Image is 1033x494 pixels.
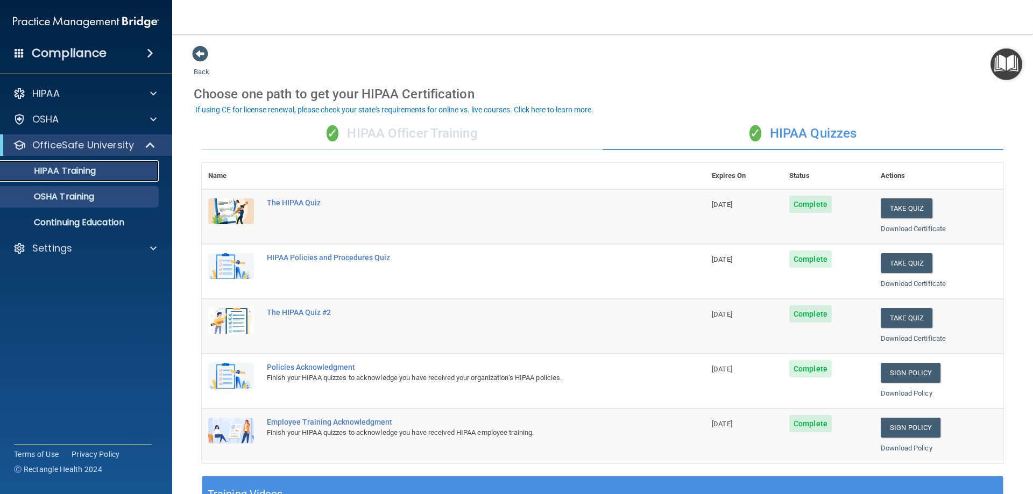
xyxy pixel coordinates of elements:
a: Sign Policy [881,418,940,438]
th: Expires On [705,163,783,189]
div: Policies Acknowledgment [267,363,652,371]
a: Privacy Policy [72,449,120,460]
div: Employee Training Acknowledgment [267,418,652,426]
a: Download Certificate [881,280,946,288]
a: Terms of Use [14,449,59,460]
a: Back [194,55,209,76]
p: Settings [32,242,72,255]
span: Complete [789,415,832,432]
a: OfficeSafe University [13,139,156,152]
div: Finish your HIPAA quizzes to acknowledge you have received HIPAA employee training. [267,426,652,439]
div: The HIPAA Quiz [267,198,652,207]
p: OSHA [32,113,59,126]
button: Take Quiz [881,198,932,218]
span: ✓ [749,125,761,141]
th: Actions [874,163,1003,189]
span: ✓ [327,125,338,141]
div: HIPAA Officer Training [202,118,603,150]
div: Choose one path to get your HIPAA Certification [194,78,1011,110]
span: [DATE] [712,365,732,373]
th: Status [783,163,874,189]
button: Open Resource Center [990,48,1022,80]
a: HIPAA [13,87,157,100]
h4: Compliance [32,46,107,61]
span: Ⓒ Rectangle Health 2024 [14,464,102,475]
div: The HIPAA Quiz #2 [267,308,652,317]
div: HIPAA Quizzes [603,118,1003,150]
p: HIPAA Training [7,166,96,176]
span: Complete [789,360,832,377]
a: Download Policy [881,389,932,397]
div: If using CE for license renewal, please check your state's requirements for online vs. live cours... [195,106,593,113]
p: HIPAA [32,87,60,100]
img: PMB logo [13,11,159,33]
a: Settings [13,242,157,255]
a: OSHA [13,113,157,126]
span: Complete [789,250,832,268]
a: Download Policy [881,444,932,452]
div: Finish your HIPAA quizzes to acknowledge you have received your organization’s HIPAA policies. [267,371,652,384]
span: [DATE] [712,255,732,263]
span: Complete [789,305,832,323]
span: [DATE] [712,420,732,428]
span: [DATE] [712,310,732,318]
p: Continuing Education [7,217,154,228]
p: OfficeSafe University [32,139,134,152]
th: Name [202,163,260,189]
div: HIPAA Policies and Procedures Quiz [267,253,652,262]
button: Take Quiz [881,253,932,273]
a: Download Certificate [881,334,946,342]
p: OSHA Training [7,191,94,202]
span: [DATE] [712,201,732,209]
button: Take Quiz [881,308,932,328]
a: Sign Policy [881,363,940,383]
button: If using CE for license renewal, please check your state's requirements for online vs. live cours... [194,104,595,115]
span: Complete [789,196,832,213]
a: Download Certificate [881,225,946,233]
